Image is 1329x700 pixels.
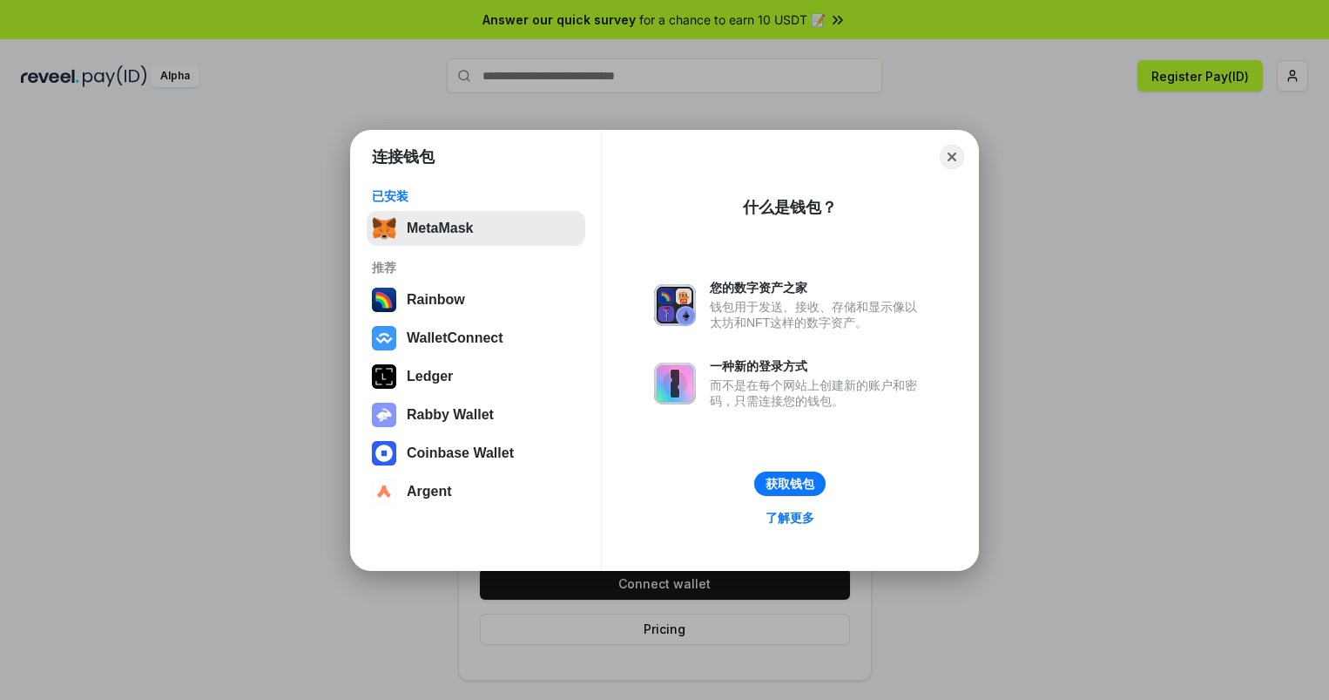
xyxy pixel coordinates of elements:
img: svg+xml,%3Csvg%20width%3D%2228%22%20height%3D%2228%22%20viewBox%3D%220%200%2028%2028%22%20fill%3D... [372,326,396,350]
div: 一种新的登录方式 [710,358,926,374]
div: 钱包用于发送、接收、存储和显示像以太坊和NFT这样的数字资产。 [710,299,926,330]
button: MetaMask [367,211,585,246]
button: Rabby Wallet [367,398,585,432]
div: Coinbase Wallet [407,445,514,461]
img: svg+xml,%3Csvg%20width%3D%2228%22%20height%3D%2228%22%20viewBox%3D%220%200%2028%2028%22%20fill%3D... [372,441,396,466]
button: Coinbase Wallet [367,436,585,471]
button: Argent [367,474,585,509]
button: WalletConnect [367,321,585,356]
div: 推荐 [372,260,580,275]
button: Close [940,145,964,169]
div: 什么是钱包？ [743,197,837,218]
img: svg+xml,%3Csvg%20width%3D%2228%22%20height%3D%2228%22%20viewBox%3D%220%200%2028%2028%22%20fill%3D... [372,479,396,504]
div: 而不是在每个网站上创建新的账户和密码，只需连接您的钱包。 [710,377,926,409]
div: MetaMask [407,221,473,236]
button: 获取钱包 [754,472,826,496]
img: svg+xml,%3Csvg%20width%3D%22120%22%20height%3D%22120%22%20viewBox%3D%220%200%20120%20120%22%20fil... [372,288,396,312]
div: 了解更多 [766,510,814,526]
img: svg+xml,%3Csvg%20xmlns%3D%22http%3A%2F%2Fwww.w3.org%2F2000%2Fsvg%22%20fill%3D%22none%22%20viewBox... [372,403,396,427]
div: 您的数字资产之家 [710,280,926,296]
div: 获取钱包 [766,476,814,492]
div: Rabby Wallet [407,407,494,423]
div: WalletConnect [407,330,503,346]
img: svg+xml,%3Csvg%20xmlns%3D%22http%3A%2F%2Fwww.w3.org%2F2000%2Fsvg%22%20fill%3D%22none%22%20viewBox... [654,363,696,404]
div: 已安装 [372,188,580,204]
img: svg+xml,%3Csvg%20xmlns%3D%22http%3A%2F%2Fwww.w3.org%2F2000%2Fsvg%22%20fill%3D%22none%22%20viewBox... [654,284,696,326]
div: Ledger [407,369,453,384]
button: Rainbow [367,282,585,317]
img: svg+xml,%3Csvg%20fill%3D%22none%22%20height%3D%2233%22%20viewBox%3D%220%200%2035%2033%22%20width%... [372,216,396,241]
div: Argent [407,484,452,500]
img: svg+xml,%3Csvg%20xmlns%3D%22http%3A%2F%2Fwww.w3.org%2F2000%2Fsvg%22%20width%3D%2228%22%20height%3... [372,364,396,389]
button: Ledger [367,359,585,394]
div: Rainbow [407,292,465,308]
h1: 连接钱包 [372,146,435,167]
a: 了解更多 [755,506,825,529]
